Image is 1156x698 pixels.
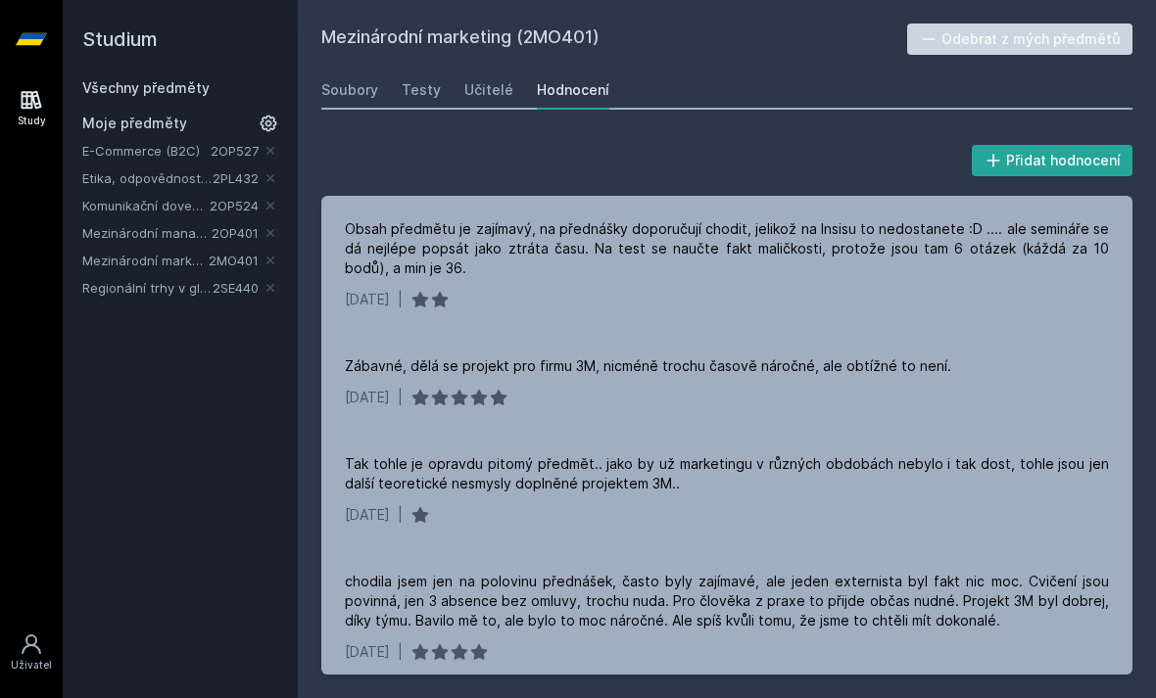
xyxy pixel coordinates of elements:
div: Obsah předmětu je zajímavý, na přednášky doporučují chodit, jelikož na Insisu to nedostanete :D .... [345,219,1109,278]
a: Testy [402,70,441,110]
a: 2OP524 [210,198,259,213]
a: Mezinárodní marketing [82,251,209,270]
div: [DATE] [345,290,390,309]
div: Testy [402,80,441,100]
div: chodila jsem jen na polovinu přednášek, často byly zajímavé, ale jeden externista byl fakt nic mo... [345,572,1109,630]
div: Study [18,114,46,128]
a: Uživatel [4,623,59,682]
div: | [398,505,403,525]
div: | [398,290,403,309]
div: [DATE] [345,388,390,407]
a: Učitelé [464,70,513,110]
button: Odebrat z mých předmětů [907,23,1133,55]
a: Všechny předměty [82,79,210,96]
a: 2SE440 [213,280,259,296]
div: [DATE] [345,642,390,662]
div: Soubory [321,80,378,100]
a: Komunikační dovednosti manažera [82,196,210,215]
h2: Mezinárodní marketing (2MO401) [321,23,907,55]
a: Regionální trhy v globální perspektivě [82,278,213,298]
a: E-Commerce (B2C) [82,141,211,161]
a: Hodnocení [537,70,609,110]
div: Tak tohle je opravdu pitomý předmět.. jako by už marketingu v různých obdobách nebylo i tak dost,... [345,454,1109,493]
div: Učitelé [464,80,513,100]
a: 2OP527 [211,143,259,159]
div: Zábavné, dělá se projekt pro firmu 3M, nicméně trochu časově náročné, ale obtížné to není. [345,356,951,376]
a: 2OP401 [212,225,259,241]
a: Soubory [321,70,378,110]
span: Moje předměty [82,114,187,133]
a: 2MO401 [209,253,259,268]
a: 2PL432 [213,170,259,186]
a: Etika, odpovědnost a udržitelnost v moderní společnosti [82,168,213,188]
div: | [398,642,403,662]
button: Přidat hodnocení [972,145,1133,176]
div: [DATE] [345,505,390,525]
a: Study [4,78,59,138]
div: Uživatel [11,658,52,673]
div: | [398,388,403,407]
a: Mezinárodní management [82,223,212,243]
div: Hodnocení [537,80,609,100]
